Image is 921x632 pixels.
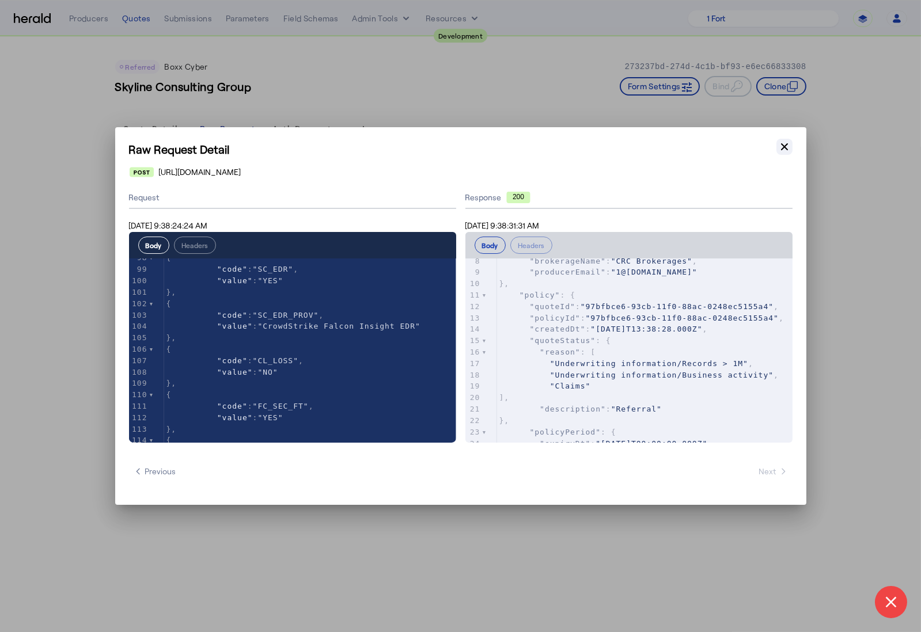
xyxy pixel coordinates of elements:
[499,428,616,436] span: : {
[253,311,319,319] span: "SC_EDR_PROV"
[465,323,482,335] div: 14
[520,291,560,299] span: "policy"
[166,425,177,433] span: },
[166,311,324,319] span: : ,
[166,276,283,285] span: :
[475,237,506,254] button: Body
[529,336,596,345] span: "quoteStatus"
[465,335,482,347] div: 15
[129,401,149,412] div: 111
[166,368,278,376] span: :
[611,257,692,265] span: "CRC Brokerages"
[166,265,299,273] span: : ,
[529,325,585,333] span: "createdDt"
[166,299,172,308] span: {
[529,257,605,265] span: "brokerageName"
[129,378,149,389] div: 109
[174,237,216,254] button: Headers
[465,313,482,324] div: 13
[166,402,314,410] span: : ,
[166,379,177,387] span: },
[166,413,283,422] span: :
[529,302,575,311] span: "quoteId"
[465,290,482,301] div: 11
[465,278,482,290] div: 10
[158,166,241,178] span: [URL][DOMAIN_NAME]
[581,302,774,311] span: "97bfbce6-93cb-11f0-88ac-0248ec5155a4"
[596,439,707,448] span: "[DATE]T00:00:00.000Z"
[550,382,591,390] span: "Claims"
[499,336,611,345] span: : {
[129,355,149,367] div: 107
[586,314,779,322] span: "97bfbce6-93cb-11f0-88ac-0248ec5155a4"
[755,461,793,482] button: Next
[166,333,177,342] span: },
[217,402,248,410] span: "code"
[129,367,149,378] div: 108
[465,403,482,415] div: 21
[590,325,702,333] span: "[DATE]T13:38:28.000Z"
[465,266,482,278] div: 9
[499,348,596,356] span: : [
[129,141,793,157] h1: Raw Request Detail
[217,276,253,285] span: "value"
[217,368,253,376] span: "value"
[465,192,793,203] div: Response
[465,256,482,267] div: 8
[550,371,774,379] span: "Underwriting information/Business activity"
[512,193,524,201] text: 200
[253,402,309,410] span: "FC_SEC_FT"
[253,265,294,273] span: "SC_EDR"
[129,424,149,435] div: 113
[129,389,149,401] div: 110
[166,356,304,365] span: : ,
[499,325,708,333] span: : ,
[499,371,779,379] span: ,
[540,348,581,356] span: "reason"
[257,276,283,285] span: "YES"
[166,345,172,353] span: {
[166,322,420,330] span: :
[166,390,172,399] span: {
[540,439,590,448] span: "expiryDt"
[134,466,176,477] span: Previous
[529,268,605,276] span: "producerEmail"
[129,220,208,230] span: [DATE] 9:38:24:24 AM
[129,435,149,446] div: 114
[499,416,510,425] span: },
[465,220,540,230] span: [DATE] 9:38:31:31 AM
[129,275,149,287] div: 100
[217,265,248,273] span: "code"
[465,347,482,358] div: 16
[529,428,601,436] span: "policyPeriod"
[465,380,482,392] div: 19
[253,356,298,365] span: "CL_LOSS"
[129,461,181,482] button: Previous
[138,237,169,254] button: Body
[499,314,784,322] span: : ,
[499,359,753,368] span: ,
[129,332,149,344] div: 105
[465,370,482,381] div: 18
[499,393,510,402] span: ],
[465,415,482,427] div: 22
[499,257,698,265] span: : ,
[510,237,552,254] button: Headers
[129,310,149,321] div: 103
[611,405,662,413] span: "Referral"
[129,321,149,332] div: 104
[465,427,482,438] div: 23
[759,466,788,477] span: Next
[499,279,510,288] span: },
[129,287,149,298] div: 101
[611,268,698,276] span: "1@[DOMAIN_NAME]"
[217,311,248,319] span: "code"
[499,405,662,413] span: :
[465,358,482,370] div: 17
[465,392,482,403] div: 20
[465,438,482,450] div: 24
[166,288,177,296] span: },
[540,405,606,413] span: "description"
[529,314,580,322] span: "policyId"
[499,268,698,276] span: :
